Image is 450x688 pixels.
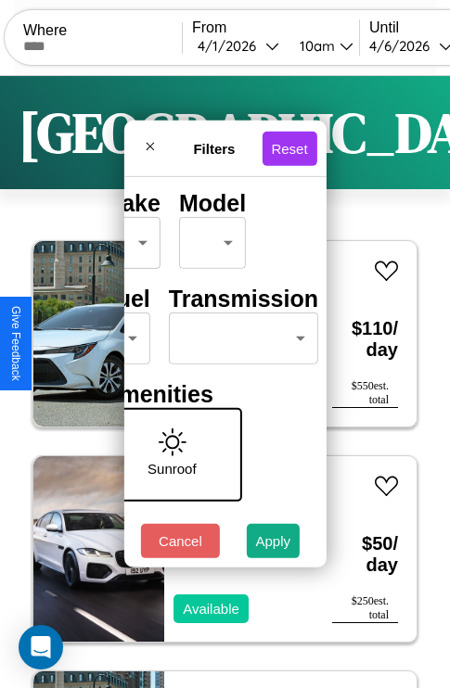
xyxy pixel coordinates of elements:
[332,379,398,408] div: $ 550 est. total
[102,381,230,408] h4: Amenities
[247,524,301,558] button: Apply
[23,22,182,39] label: Where
[169,286,318,312] h4: Transmission
[179,190,246,217] h4: Model
[369,37,439,55] div: 4 / 6 / 2026
[332,594,398,623] div: $ 250 est. total
[285,36,359,56] button: 10am
[192,36,285,56] button: 4/1/2026
[183,596,239,621] p: Available
[192,19,359,36] label: From
[9,306,22,381] div: Give Feedback
[19,625,63,669] div: Open Intercom Messenger
[198,37,265,55] div: 4 / 1 / 2026
[332,515,398,594] h3: $ 50 / day
[141,524,220,558] button: Cancel
[102,286,149,312] h4: Fuel
[166,140,262,156] h4: Filters
[102,190,161,217] h4: Make
[290,37,340,55] div: 10am
[262,131,316,165] button: Reset
[332,299,398,379] h3: $ 110 / day
[148,456,197,481] p: Sunroof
